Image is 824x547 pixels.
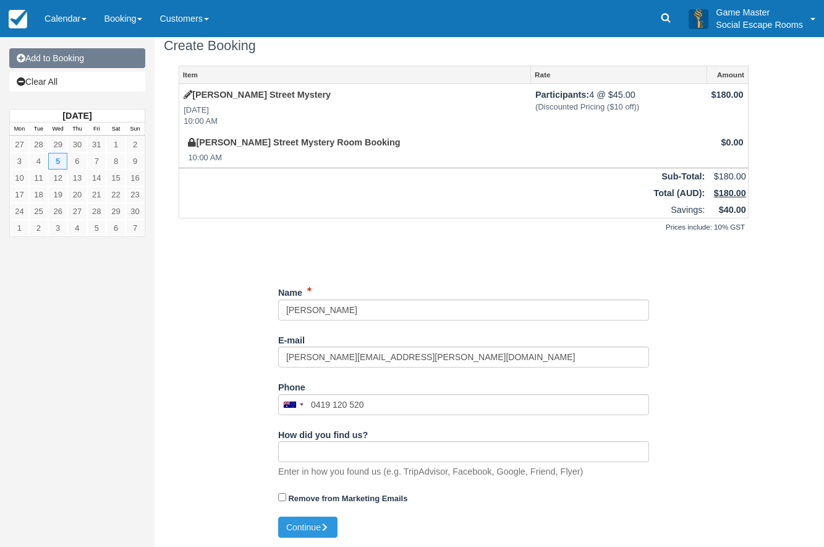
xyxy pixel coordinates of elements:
th: Sat [106,123,125,136]
th: Sun [125,123,145,136]
a: 8 [106,153,125,170]
img: A3 [689,9,708,28]
label: How did you find us? [278,424,368,442]
a: 16 [125,170,145,186]
a: Add to Booking [9,48,145,68]
a: 19 [48,186,67,203]
a: 25 [29,203,48,220]
h1: Create Booking [164,38,763,53]
a: Clear All [9,72,145,92]
button: Continue [278,517,338,538]
a: 6 [106,220,125,236]
a: 7 [87,153,106,170]
a: 21 [87,186,106,203]
th: Tue [29,123,48,136]
a: 2 [29,220,48,236]
a: 14 [87,170,106,186]
th: Thu [67,123,87,136]
a: 29 [106,203,125,220]
a: 1 [106,136,125,153]
td: 4 @ $45.00 [531,84,707,132]
a: 15 [106,170,125,186]
label: E-mail [278,330,305,347]
th: Mon [10,123,29,136]
span: AUD [680,188,699,198]
a: 11 [29,170,48,186]
a: 3 [48,220,67,236]
td: $180.00 [707,84,748,132]
label: Phone [278,377,305,394]
strong: Sub-Total: [661,171,705,181]
a: [PERSON_NAME] Street Mystery Room Booking [188,137,400,147]
a: 4 [67,220,87,236]
a: Amount [707,66,748,84]
em: 10:00 AM [188,152,526,164]
a: 26 [48,203,67,220]
a: 17 [10,186,29,203]
td: Savings: [179,202,707,218]
a: 28 [29,136,48,153]
u: $180.00 [714,188,746,198]
a: 27 [10,136,29,153]
a: 4 [29,153,48,170]
a: 18 [29,186,48,203]
a: 27 [67,203,87,220]
a: [PERSON_NAME] Street Mystery [184,90,331,100]
p: Game Master [716,6,803,19]
strong: $40.00 [719,205,746,215]
p: Enter in how you found us (e.g. TripAdvisor, Facebook, Google, Friend, Flyer) [278,465,584,478]
em: (Discounted Pricing ($10 off)) [535,101,702,113]
a: 5 [87,220,106,236]
strong: Participants [535,90,589,100]
th: Fri [87,123,106,136]
a: 24 [10,203,29,220]
td: $0.00 [707,132,748,168]
strong: [DATE] [62,111,91,121]
a: 31 [87,136,106,153]
div: Prices include: 10% GST [179,218,749,236]
strong: Total ( ): [653,188,705,198]
p: Social Escape Rooms [716,19,803,31]
a: 7 [125,220,145,236]
a: 5 [48,153,67,170]
a: 9 [125,153,145,170]
a: 1 [10,220,29,236]
em: [DATE] 10:00 AM [184,105,526,127]
a: 6 [67,153,87,170]
a: 28 [87,203,106,220]
a: 20 [67,186,87,203]
a: 30 [67,136,87,153]
td: $180.00 [707,168,748,185]
a: 12 [48,170,67,186]
input: Remove from Marketing Emails [278,493,286,501]
label: Name [278,282,302,299]
a: 10 [10,170,29,186]
a: 29 [48,136,67,153]
a: 2 [125,136,145,153]
a: Rate [531,66,707,84]
img: checkfront-main-nav-mini-logo.png [9,10,27,28]
a: Item [179,66,530,84]
a: 13 [67,170,87,186]
a: 30 [125,203,145,220]
a: 3 [10,153,29,170]
th: Wed [48,123,67,136]
strong: Remove from Marketing Emails [288,494,407,503]
a: 22 [106,186,125,203]
a: 23 [125,186,145,203]
div: Australia: +61 [279,395,307,415]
